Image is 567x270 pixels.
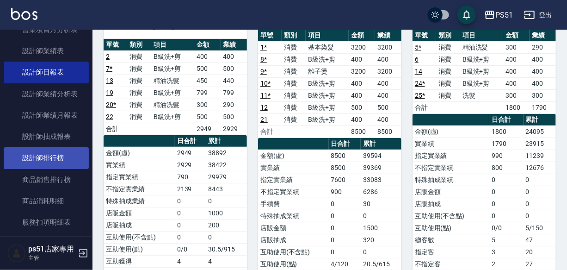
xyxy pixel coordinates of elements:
[375,113,401,126] td: 400
[460,53,503,65] td: B級洗+剪
[436,77,460,89] td: 消費
[436,41,460,53] td: 消費
[151,75,194,87] td: 精油洗髮
[530,89,556,101] td: 300
[104,255,175,267] td: 互助獲得
[329,138,361,150] th: 日合計
[127,39,151,51] th: 類別
[106,89,113,96] a: 19
[127,99,151,111] td: 消費
[460,30,503,42] th: 項目
[104,123,127,135] td: 合計
[306,30,349,42] th: 項目
[489,222,523,234] td: 0/0
[127,75,151,87] td: 消費
[329,222,361,234] td: 0
[415,68,422,75] a: 14
[221,87,247,99] td: 799
[349,77,375,89] td: 400
[460,89,503,101] td: 洗髮
[282,113,305,126] td: 消費
[194,63,221,75] td: 500
[206,243,247,255] td: 30.5/915
[104,219,175,231] td: 店販抽成
[460,65,503,77] td: B級洗+剪
[349,30,375,42] th: 金額
[4,105,89,126] a: 設計師業績月報表
[194,39,221,51] th: 金額
[282,53,305,65] td: 消費
[104,183,175,195] td: 不指定實業績
[306,113,349,126] td: B級洗+剪
[489,150,523,162] td: 990
[104,159,175,171] td: 實業績
[221,75,247,87] td: 440
[258,186,329,198] td: 不指定實業績
[206,195,247,207] td: 0
[306,89,349,101] td: B級洗+剪
[349,65,375,77] td: 3200
[282,101,305,113] td: 消費
[361,150,401,162] td: 39594
[4,147,89,169] a: 設計師排行榜
[375,30,401,42] th: 業績
[4,212,89,233] a: 服務扣項明細表
[413,222,489,234] td: 互助使用(點)
[258,210,329,222] td: 特殊抽成業績
[524,186,556,198] td: 0
[375,101,401,113] td: 500
[413,186,489,198] td: 店販金額
[221,50,247,63] td: 400
[530,53,556,65] td: 400
[524,174,556,186] td: 0
[436,65,460,77] td: 消費
[258,162,329,174] td: 實業績
[206,147,247,159] td: 38892
[306,53,349,65] td: B級洗+剪
[194,123,221,135] td: 2949
[329,150,361,162] td: 8500
[4,19,89,40] a: 營業項目月分析表
[524,198,556,210] td: 0
[258,222,329,234] td: 店販金額
[221,99,247,111] td: 290
[524,222,556,234] td: 5/150
[206,159,247,171] td: 38422
[206,255,247,267] td: 4
[306,101,349,113] td: B級洗+剪
[106,77,113,84] a: 13
[329,246,361,258] td: 0
[175,135,206,147] th: 日合計
[329,198,361,210] td: 0
[127,111,151,123] td: 消費
[413,234,489,246] td: 總客數
[104,231,175,243] td: 互助使用(不含點)
[460,41,503,53] td: 精油洗髮
[503,89,530,101] td: 300
[175,219,206,231] td: 0
[258,30,282,42] th: 單號
[104,171,175,183] td: 指定實業績
[194,50,221,63] td: 400
[175,243,206,255] td: 0/0
[329,186,361,198] td: 900
[175,207,206,219] td: 0
[503,53,530,65] td: 400
[194,75,221,87] td: 450
[524,258,556,270] td: 27
[415,56,419,63] a: 6
[329,174,361,186] td: 7600
[175,255,206,267] td: 4
[489,258,523,270] td: 2
[349,53,375,65] td: 400
[282,41,305,53] td: 消費
[175,195,206,207] td: 0
[151,87,194,99] td: B級洗+剪
[436,53,460,65] td: 消費
[361,246,401,258] td: 0
[524,138,556,150] td: 23915
[282,30,305,42] th: 類別
[104,207,175,219] td: 店販金額
[495,9,513,21] div: PS51
[436,30,460,42] th: 類別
